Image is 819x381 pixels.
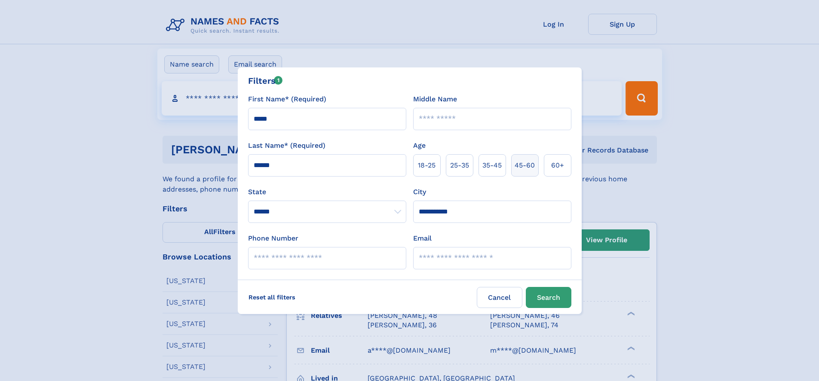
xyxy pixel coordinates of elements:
span: 18‑25 [418,160,436,171]
label: State [248,187,406,197]
button: Search [526,287,571,308]
label: Last Name* (Required) [248,140,325,151]
label: First Name* (Required) [248,94,326,104]
label: Age [413,140,426,151]
span: 25‑35 [450,160,469,171]
span: 60+ [551,160,564,171]
label: Phone Number [248,233,298,244]
span: 35‑45 [482,160,502,171]
label: Cancel [477,287,522,308]
div: Filters [248,74,283,87]
label: Email [413,233,432,244]
span: 45‑60 [515,160,535,171]
label: Reset all filters [243,287,301,308]
label: Middle Name [413,94,457,104]
label: City [413,187,426,197]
